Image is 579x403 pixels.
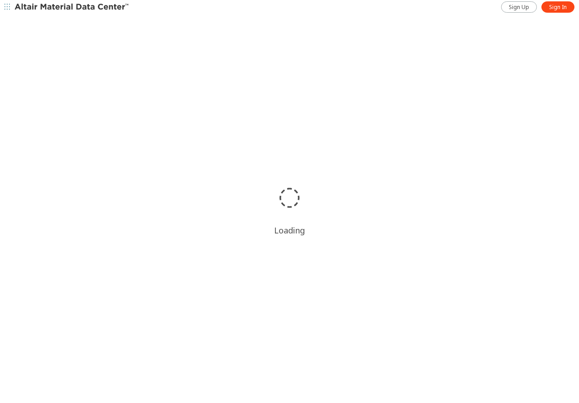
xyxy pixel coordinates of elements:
[509,4,529,11] span: Sign Up
[541,1,574,13] a: Sign In
[501,1,537,13] a: Sign Up
[14,3,130,12] img: Altair Material Data Center
[549,4,567,11] span: Sign In
[274,225,305,236] div: Loading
